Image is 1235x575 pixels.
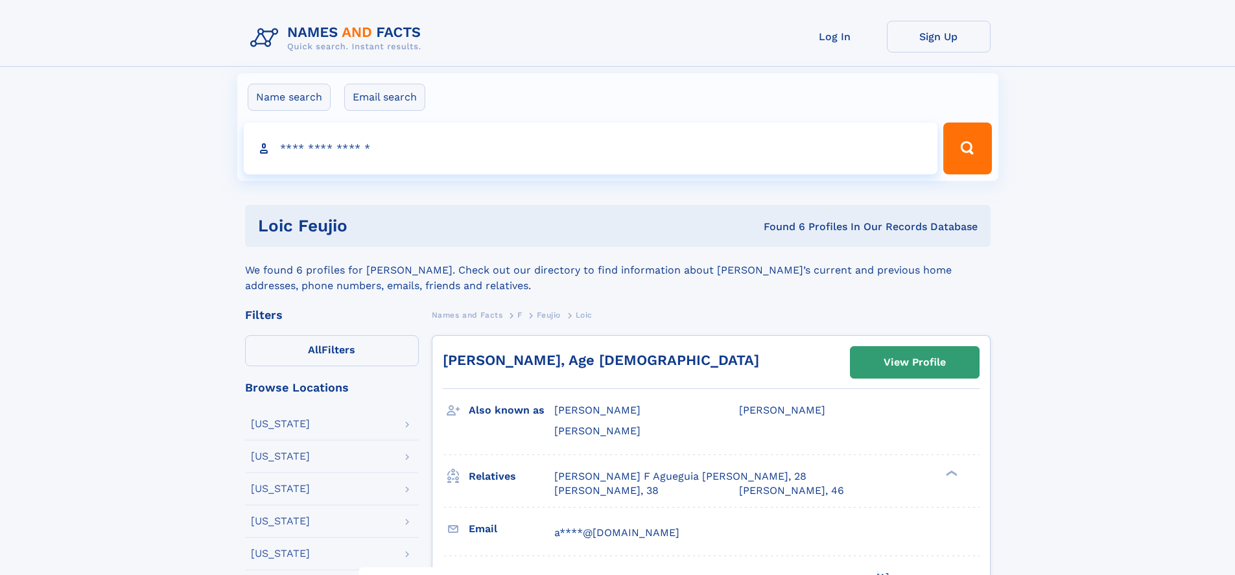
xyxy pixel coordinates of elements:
span: Feujio [537,311,561,320]
a: [PERSON_NAME] F Agueguia [PERSON_NAME], 28 [554,469,806,484]
label: Email search [344,84,425,111]
label: Name search [248,84,331,111]
a: Names and Facts [432,307,503,323]
div: Filters [245,309,419,321]
img: Logo Names and Facts [245,21,432,56]
button: Search Button [943,123,991,174]
a: [PERSON_NAME], 38 [554,484,659,498]
input: search input [244,123,938,174]
span: F [517,311,523,320]
a: Feujio [537,307,561,323]
div: ❯ [943,469,958,477]
div: Found 6 Profiles In Our Records Database [556,220,978,234]
a: F [517,307,523,323]
a: Log In [783,21,887,53]
div: [US_STATE] [251,484,310,494]
h1: Loic Feujio [258,218,556,234]
div: [US_STATE] [251,516,310,526]
div: We found 6 profiles for [PERSON_NAME]. Check out our directory to find information about [PERSON_... [245,247,991,294]
a: [PERSON_NAME], Age [DEMOGRAPHIC_DATA] [443,352,759,368]
span: Loic [576,311,593,320]
div: View Profile [884,347,946,377]
a: Sign Up [887,21,991,53]
span: [PERSON_NAME] [739,404,825,416]
h3: Email [469,518,554,540]
div: [US_STATE] [251,451,310,462]
div: [US_STATE] [251,548,310,559]
label: Filters [245,335,419,366]
h3: Also known as [469,399,554,421]
div: Browse Locations [245,382,419,393]
a: View Profile [851,347,979,378]
span: [PERSON_NAME] [554,404,641,416]
span: All [308,344,322,356]
div: [US_STATE] [251,419,310,429]
span: [PERSON_NAME] [554,425,641,437]
a: [PERSON_NAME], 46 [739,484,844,498]
h3: Relatives [469,465,554,487]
